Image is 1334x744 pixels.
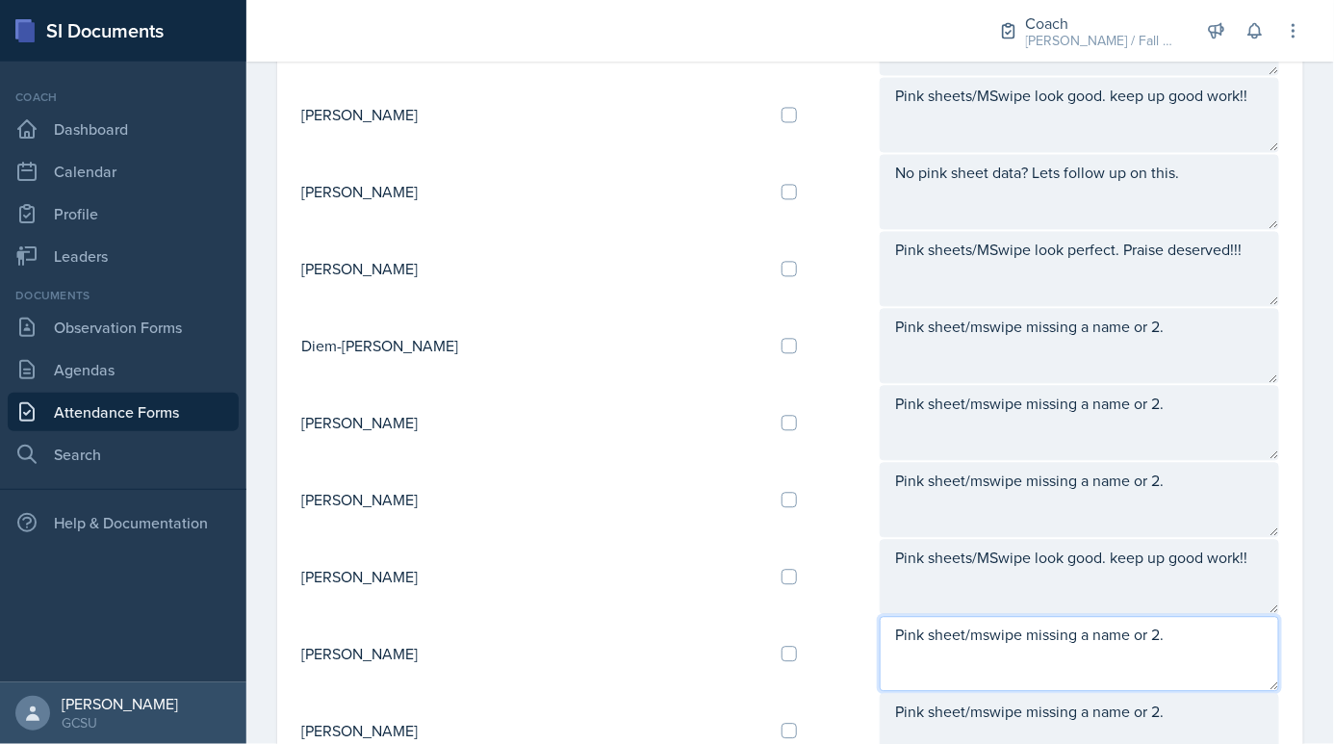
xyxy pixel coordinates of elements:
a: Calendar [8,152,239,191]
div: [PERSON_NAME] / Fall 2025 [1026,31,1180,51]
td: [PERSON_NAME] [300,616,766,693]
a: Dashboard [8,110,239,148]
td: [PERSON_NAME] [300,231,766,308]
a: Attendance Forms [8,393,239,431]
a: Profile [8,194,239,233]
td: [PERSON_NAME] [300,77,766,154]
div: [PERSON_NAME] [62,694,178,713]
td: Diem-[PERSON_NAME] [300,308,766,385]
a: Agendas [8,350,239,389]
div: Documents [8,287,239,304]
a: Search [8,435,239,474]
div: Coach [8,89,239,106]
div: Help & Documentation [8,503,239,542]
td: [PERSON_NAME] [300,385,766,462]
div: Coach [1026,12,1180,35]
a: Observation Forms [8,308,239,346]
td: [PERSON_NAME] [300,539,766,616]
td: [PERSON_NAME] [300,154,766,231]
a: Leaders [8,237,239,275]
td: [PERSON_NAME] [300,462,766,539]
div: GCSU [62,713,178,732]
